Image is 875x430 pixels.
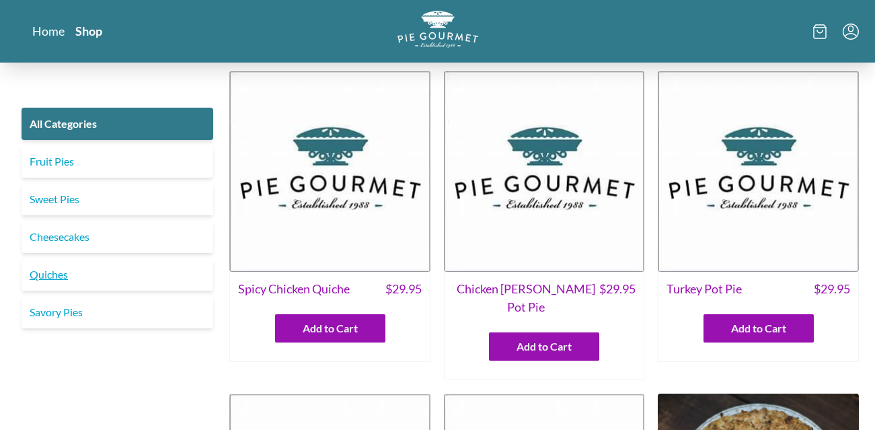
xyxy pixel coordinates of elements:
[599,280,636,316] span: $ 29.95
[843,24,859,40] button: Menu
[703,314,814,343] button: Add to Cart
[453,280,600,316] span: Chicken [PERSON_NAME] Pot Pie
[658,71,859,272] img: Turkey Pot Pie
[238,280,350,298] span: Spicy Chicken Quiche
[22,108,213,140] a: All Categories
[75,23,102,39] a: Shop
[731,320,786,336] span: Add to Cart
[32,23,65,39] a: Home
[22,183,213,215] a: Sweet Pies
[22,145,213,178] a: Fruit Pies
[303,320,358,336] span: Add to Cart
[517,338,572,355] span: Add to Cart
[22,296,213,328] a: Savory Pies
[667,280,742,298] span: Turkey Pot Pie
[444,71,645,272] img: Chicken Curry Pot Pie
[397,11,478,52] a: Logo
[489,332,599,361] button: Add to Cart
[229,71,430,272] img: Spicy Chicken Quiche
[22,221,213,253] a: Cheesecakes
[275,314,385,343] button: Add to Cart
[385,280,422,298] span: $ 29.95
[22,258,213,291] a: Quiches
[814,280,850,298] span: $ 29.95
[397,11,478,48] img: logo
